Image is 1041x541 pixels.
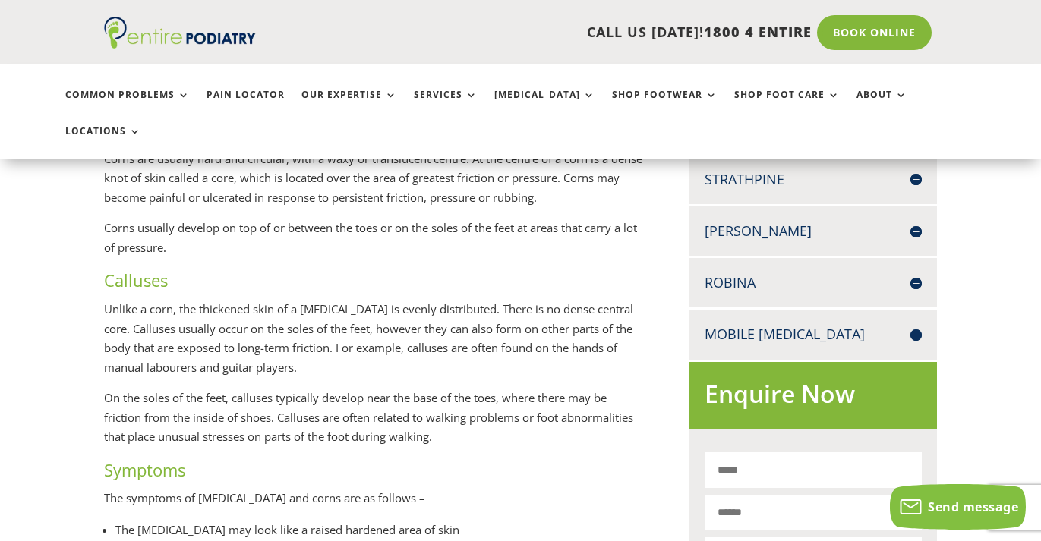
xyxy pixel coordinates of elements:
h2: Enquire Now [705,377,921,419]
h3: Calluses [104,269,644,300]
p: On the soles of the feet, calluses typically develop near the base of the toes, where there may b... [104,388,644,458]
h4: [PERSON_NAME] [705,222,921,241]
span: 1800 4 ENTIRE [704,23,812,41]
h4: Mobile [MEDICAL_DATA] [705,325,921,344]
a: Locations [65,126,141,159]
img: logo (1) [104,17,256,49]
a: Entire Podiatry [104,36,256,52]
a: [MEDICAL_DATA] [494,90,595,122]
a: Pain Locator [207,90,285,122]
a: Services [414,90,478,122]
span: Send message [928,499,1018,515]
li: The [MEDICAL_DATA] may look like a raised hardened area of skin [115,520,644,539]
p: CALL US [DATE]! [294,23,812,42]
a: Common Problems [65,90,190,122]
p: Corns usually develop on top of or between the toes or on the soles of the feet at areas that car... [104,219,644,269]
a: About [856,90,907,122]
p: Unlike a corn, the thickened skin of a [MEDICAL_DATA] is evenly distributed. There is no dense ce... [104,300,644,388]
a: Shop Foot Care [734,90,840,122]
a: Shop Footwear [612,90,718,122]
a: Book Online [817,15,932,50]
h4: Strathpine [705,170,921,189]
h4: Robina [705,273,921,292]
p: Corns are usually hard and circular, with a waxy or translucent centre. At the centre of a corn i... [104,149,644,219]
h3: Symptoms [104,458,644,489]
a: Our Expertise [301,90,397,122]
p: The symptoms of [MEDICAL_DATA] and corns are as follows – [104,489,644,520]
button: Send message [890,484,1026,530]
